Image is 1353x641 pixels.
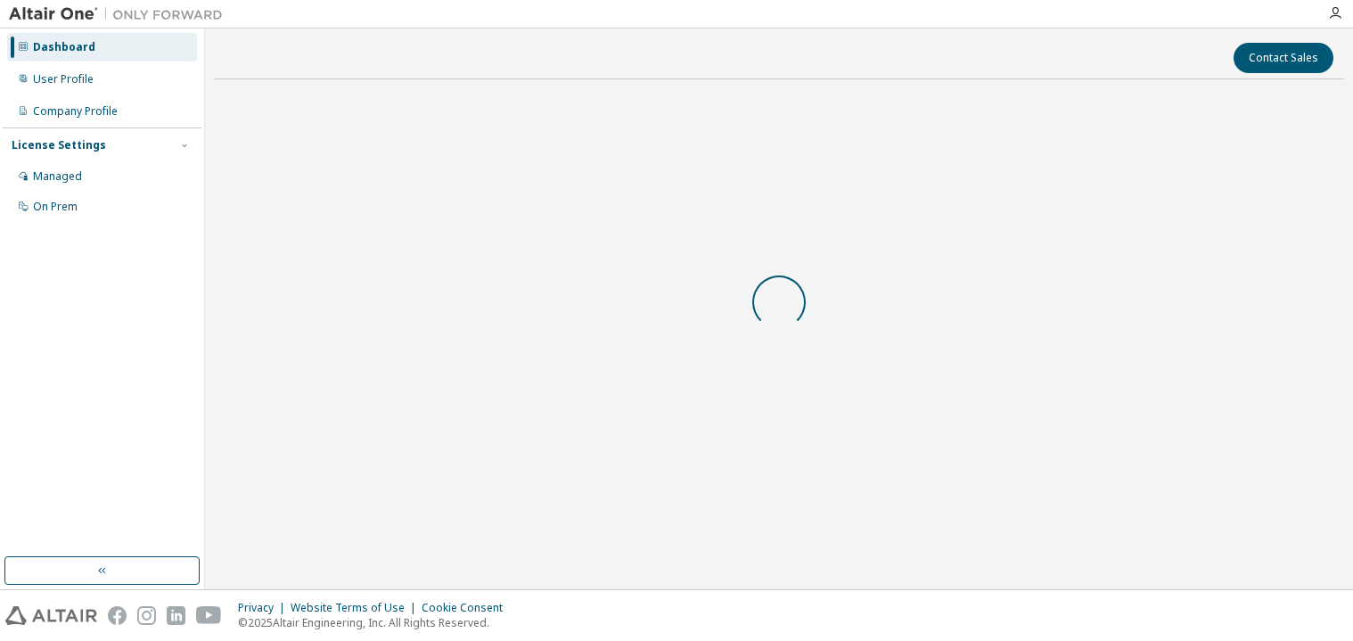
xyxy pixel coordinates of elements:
[33,40,95,54] div: Dashboard
[12,138,106,152] div: License Settings
[291,601,422,615] div: Website Terms of Use
[33,104,118,119] div: Company Profile
[196,606,222,625] img: youtube.svg
[108,606,127,625] img: facebook.svg
[422,601,513,615] div: Cookie Consent
[238,601,291,615] div: Privacy
[33,169,82,184] div: Managed
[137,606,156,625] img: instagram.svg
[5,606,97,625] img: altair_logo.svg
[238,615,513,630] p: © 2025 Altair Engineering, Inc. All Rights Reserved.
[9,5,232,23] img: Altair One
[1234,43,1333,73] button: Contact Sales
[33,72,94,86] div: User Profile
[167,606,185,625] img: linkedin.svg
[33,200,78,214] div: On Prem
